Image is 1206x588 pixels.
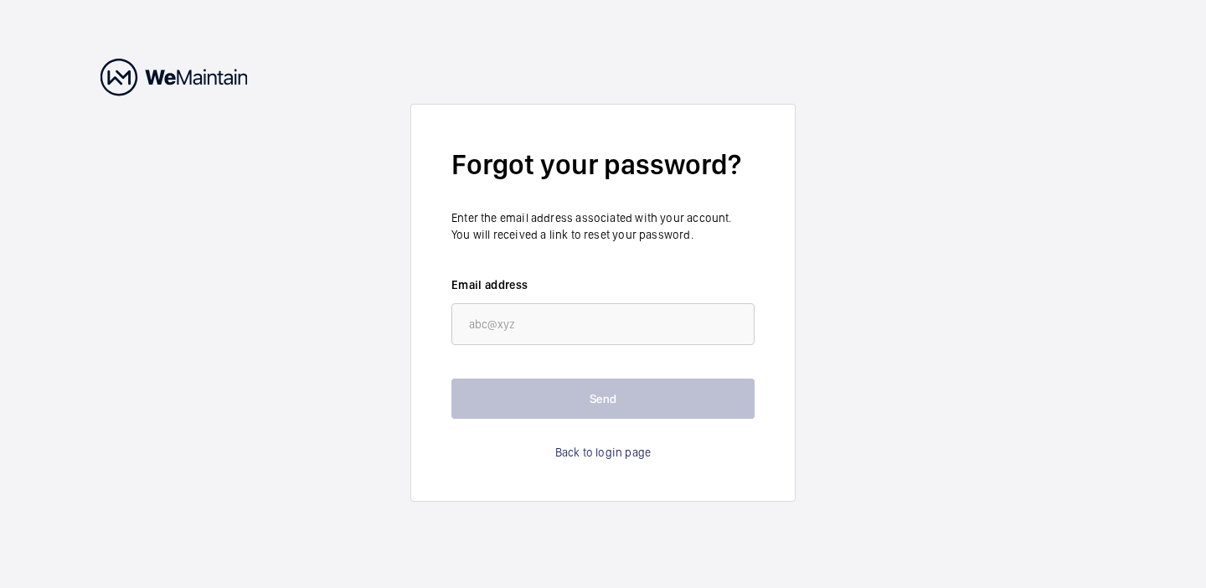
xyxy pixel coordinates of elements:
[555,444,651,461] a: Back to login page
[451,379,755,419] button: Send
[451,303,755,345] input: abc@xyz
[451,145,755,184] h2: Forgot your password?
[451,209,755,243] p: Enter the email address associated with your account. You will received a link to reset your pass...
[451,276,755,293] label: Email address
